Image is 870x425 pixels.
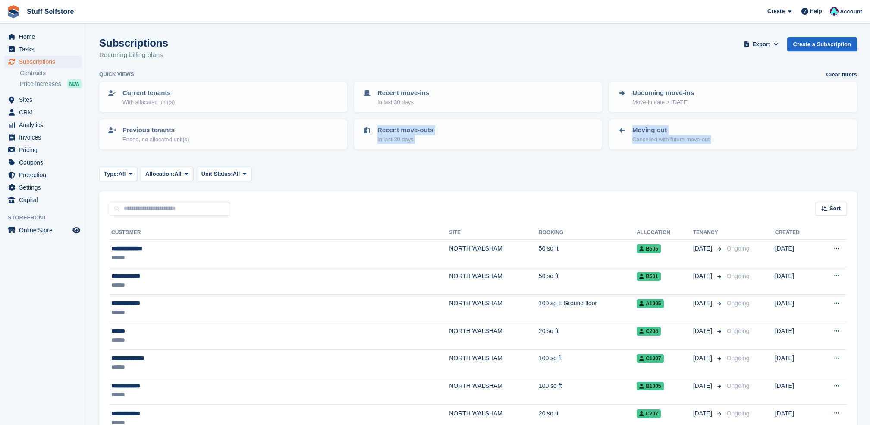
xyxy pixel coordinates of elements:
[693,354,714,363] span: [DATE]
[4,94,82,106] a: menu
[539,240,637,267] td: 50 sq ft
[7,5,20,18] img: stora-icon-8386f47178a22dfd0bd8f6a31ec36ba5ce8667c1dd55bd0f319d3a0aa187defe.svg
[122,125,189,135] p: Previous tenants
[122,98,175,107] p: With allocated unit(s)
[4,43,82,55] a: menu
[99,167,137,181] button: Type: All
[19,56,71,68] span: Subscriptions
[693,299,714,308] span: [DATE]
[830,7,839,16] img: Simon Gardner
[377,88,429,98] p: Recent move-ins
[727,300,750,307] span: Ongoing
[449,226,539,240] th: Site
[19,119,71,131] span: Analytics
[4,224,82,236] a: menu
[742,37,780,51] button: Export
[4,181,82,193] a: menu
[119,170,126,178] span: All
[100,83,346,111] a: Current tenants With allocated unit(s)
[99,37,168,49] h1: Subscriptions
[775,240,817,267] td: [DATE]
[775,349,817,377] td: [DATE]
[637,244,661,253] span: B505
[632,135,710,144] p: Cancelled with future move-out
[141,167,193,181] button: Allocation: All
[122,135,189,144] p: Ended, no allocated unit(s)
[4,169,82,181] a: menu
[4,144,82,156] a: menu
[197,167,251,181] button: Unit Status: All
[104,170,119,178] span: Type:
[826,70,857,79] a: Clear filters
[71,225,82,235] a: Preview store
[610,120,856,149] a: Moving out Cancelled with future move-out
[4,31,82,43] a: menu
[727,273,750,279] span: Ongoing
[377,125,433,135] p: Recent move-outs
[99,50,168,60] p: Recurring billing plans
[174,170,182,178] span: All
[539,295,637,322] td: 100 sq ft Ground floor
[145,170,174,178] span: Allocation:
[637,327,661,336] span: C204
[23,4,77,19] a: Stuff Selfstore
[829,204,841,213] span: Sort
[693,327,714,336] span: [DATE]
[19,106,71,118] span: CRM
[775,322,817,349] td: [DATE]
[201,170,233,178] span: Unit Status:
[449,295,539,322] td: NORTH WALSHAM
[637,272,661,281] span: B501
[752,40,770,49] span: Export
[637,409,661,418] span: C207
[693,226,723,240] th: Tenancy
[632,88,694,98] p: Upcoming move-ins
[727,410,750,417] span: Ongoing
[20,69,82,77] a: Contracts
[449,377,539,405] td: NORTH WALSHAM
[355,83,601,111] a: Recent move-ins In last 30 days
[100,120,346,149] a: Previous tenants Ended, no allocated unit(s)
[4,56,82,68] a: menu
[4,106,82,118] a: menu
[539,322,637,349] td: 20 sq ft
[637,226,693,240] th: Allocation
[355,120,601,149] a: Recent move-outs In last 30 days
[122,88,175,98] p: Current tenants
[449,322,539,349] td: NORTH WALSHAM
[637,299,663,308] span: A1005
[539,267,637,295] td: 50 sq ft
[19,131,71,143] span: Invoices
[775,377,817,405] td: [DATE]
[377,135,433,144] p: In last 30 days
[8,213,86,222] span: Storefront
[539,226,637,240] th: Booking
[4,194,82,206] a: menu
[810,7,822,16] span: Help
[449,349,539,377] td: NORTH WALSHAM
[727,355,750,362] span: Ongoing
[775,295,817,322] td: [DATE]
[693,272,714,281] span: [DATE]
[4,119,82,131] a: menu
[610,83,856,111] a: Upcoming move-ins Move-in date > [DATE]
[20,79,82,89] a: Price increases NEW
[377,98,429,107] p: In last 30 days
[19,224,71,236] span: Online Store
[632,98,694,107] p: Move-in date > [DATE]
[727,245,750,252] span: Ongoing
[775,267,817,295] td: [DATE]
[67,79,82,88] div: NEW
[727,327,750,334] span: Ongoing
[693,409,714,418] span: [DATE]
[787,37,857,51] a: Create a Subscription
[449,240,539,267] td: NORTH WALSHAM
[110,226,449,240] th: Customer
[19,144,71,156] span: Pricing
[775,226,817,240] th: Created
[233,170,240,178] span: All
[449,267,539,295] td: NORTH WALSHAM
[19,31,71,43] span: Home
[99,70,134,78] h6: Quick views
[19,169,71,181] span: Protection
